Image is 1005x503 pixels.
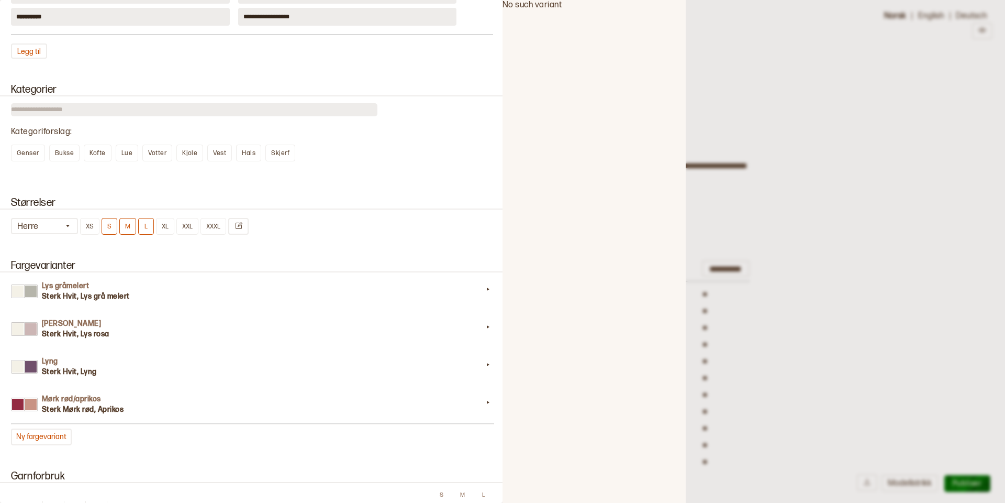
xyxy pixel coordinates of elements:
h4: [PERSON_NAME] [42,319,483,329]
h4: Lys gråmelert [42,281,483,291]
span: Vest [213,149,226,157]
h3: Sterk Hvit, Lys grå melert [42,291,483,302]
button: XXL [176,218,198,235]
h3: Sterk Hvit, Lyng [42,367,483,377]
button: XXXL [200,218,226,235]
div: Kategoriforslag : [11,127,493,138]
div: M [453,491,472,499]
button: Herre [11,218,78,234]
span: Bukse [55,149,74,157]
h4: Mørk rød/aprikos [42,394,483,404]
div: S [432,491,451,499]
button: Endre størrelser [228,218,249,235]
button: XS [80,218,99,235]
button: S [102,218,117,235]
span: Kofte [90,149,105,157]
span: Votter [148,149,166,157]
button: M [119,218,136,235]
span: Skjerf [271,149,289,157]
button: L [138,218,154,235]
span: Lue [121,149,132,157]
div: L [474,491,493,499]
span: Kjole [182,149,197,157]
h3: Sterk Hvit, Lys rosa [42,329,483,340]
h4: Lyng [42,356,483,367]
span: Hals [242,149,255,157]
button: Ny fargevariant [11,429,72,445]
button: XL [156,218,174,235]
h3: Sterk Mørk rød, Aprikos [42,404,483,415]
svg: Endre størrelser [234,222,242,229]
span: Genser [17,149,39,157]
button: Legg til [11,43,47,59]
